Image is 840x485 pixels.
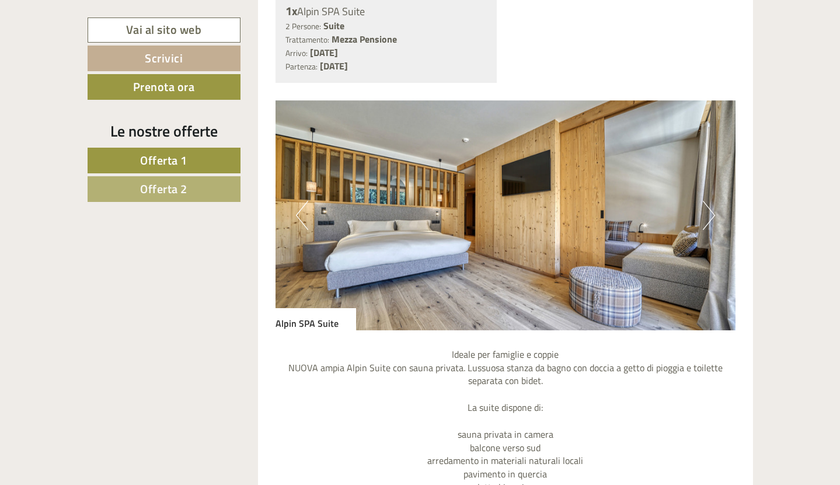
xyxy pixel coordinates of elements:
[140,151,187,169] span: Offerta 1
[285,34,329,46] small: Trattamento:
[320,59,348,73] b: [DATE]
[276,308,356,330] div: Alpin SPA Suite
[296,201,308,230] button: Previous
[88,74,241,100] a: Prenota ora
[88,120,241,142] div: Le nostre offerte
[285,3,487,20] div: Alpin SPA Suite
[88,18,241,43] a: Vai al sito web
[703,201,715,230] button: Next
[310,46,338,60] b: [DATE]
[140,180,187,198] span: Offerta 2
[332,32,397,46] b: Mezza Pensione
[285,2,297,20] b: 1x
[285,47,308,59] small: Arrivo:
[88,46,241,71] a: Scrivici
[323,19,344,33] b: Suite
[285,61,318,72] small: Partenza:
[276,100,736,330] img: image
[285,20,321,32] small: 2 Persone:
